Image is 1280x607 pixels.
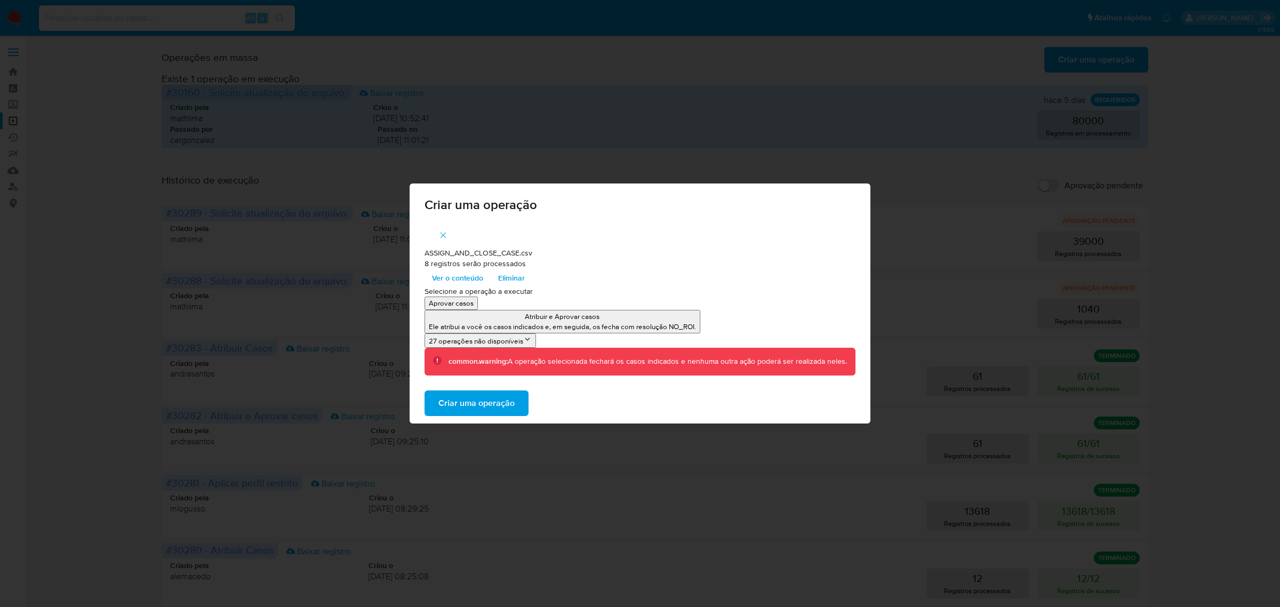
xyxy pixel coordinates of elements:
div: A operação selecionada fechará os casos indicados e nenhuma outra ação poderá ser realizada neles. [449,356,847,367]
p: Aprovar casos [429,298,474,308]
span: Eliminar [498,270,525,285]
button: Aprovar casos [425,297,478,310]
p: Selecione a operação a executar [425,286,856,297]
span: Criar uma operação [438,392,515,415]
button: 27 operações não disponíveis [425,333,536,348]
p: ASSIGN_AND_CLOSE_CASE.csv [425,248,856,259]
b: common.warning: [449,356,508,366]
button: Ver o conteúdo [425,269,491,286]
span: Ver o conteúdo [432,270,483,285]
p: Ele atribui a você os casos indicados e, em seguida, os fecha com resolução NO_ROI. [429,322,696,332]
button: Eliminar [491,269,532,286]
span: Criar uma operação [425,198,856,211]
p: 8 registros serão processados [425,259,856,269]
button: Criar uma operação [425,390,529,416]
p: Atribuir e Aprovar casos [429,312,696,322]
button: Atribuir e Aprovar casosEle atribui a você os casos indicados e, em seguida, os fecha com resoluç... [425,310,700,333]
